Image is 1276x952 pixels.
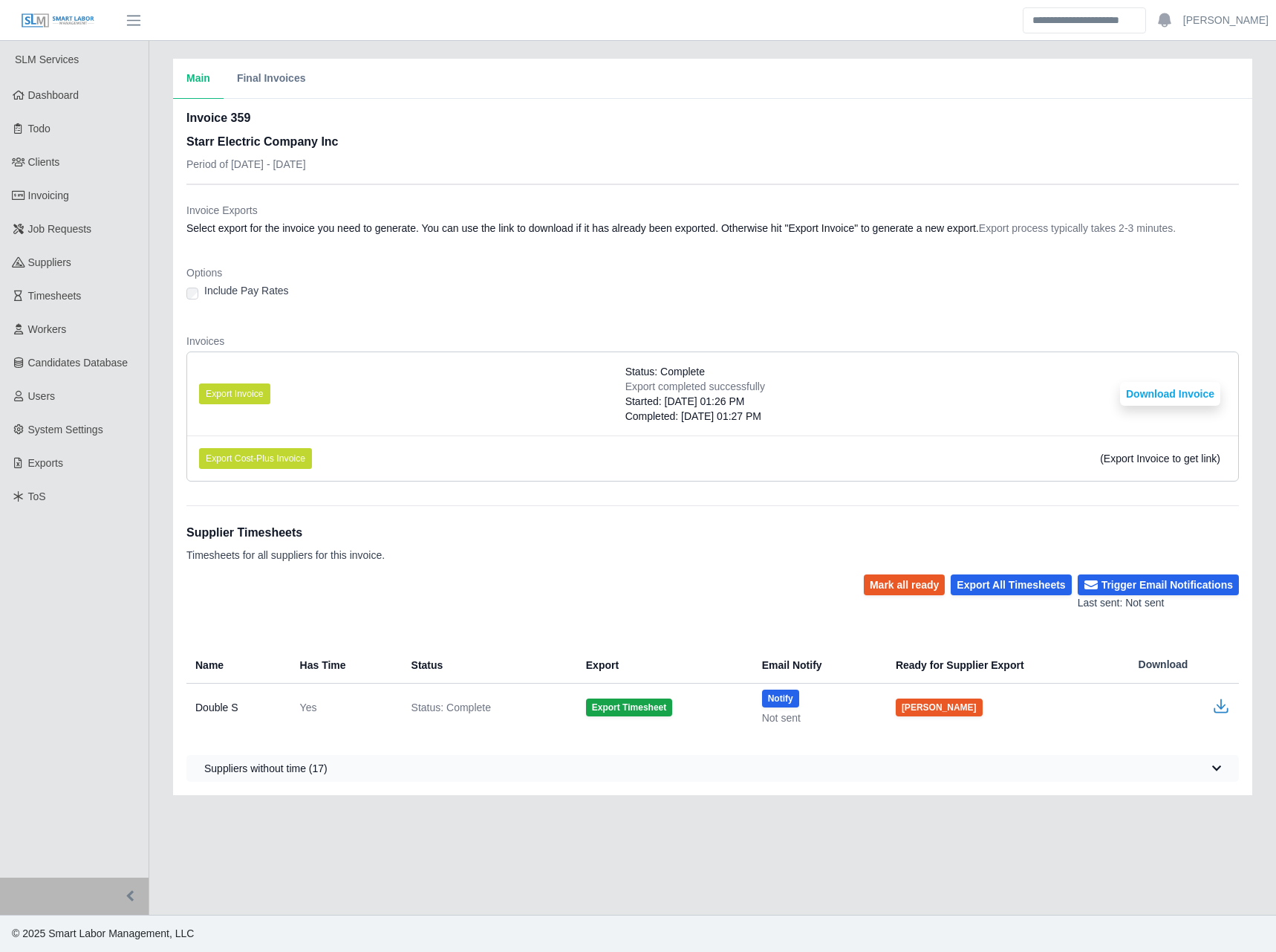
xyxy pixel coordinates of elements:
span: Timesheets [28,290,82,302]
dd: Select export for the invoice you need to generate. You can use the link to download if it has al... [186,221,1239,236]
span: Exports [28,457,63,469]
th: Export [574,647,750,684]
button: Export Invoice [199,383,270,404]
span: Workers [28,323,67,335]
button: Trigger Email Notifications [1078,574,1239,595]
th: Download [1127,647,1239,684]
h2: Invoice 359 [186,109,339,127]
button: Export Timesheet [586,699,672,716]
div: Export completed successfully [625,379,765,394]
span: Invoicing [28,190,69,201]
span: Candidates Database [28,357,128,369]
span: System Settings [28,424,103,435]
td: Double S [186,684,288,732]
div: Completed: [DATE] 01:27 PM [625,409,765,424]
span: Status: Complete [625,364,705,379]
button: Suppliers without time (17) [186,755,1239,782]
dt: Options [186,265,1239,280]
input: Search [1023,7,1146,33]
h3: Starr Electric Company Inc [186,133,339,151]
th: Email Notify [750,647,884,684]
span: Clients [28,156,60,168]
th: Has Time [288,647,400,684]
button: Main [173,59,224,99]
dt: Invoice Exports [186,203,1239,218]
button: Final Invoices [224,59,319,99]
span: (Export Invoice to get link) [1100,453,1220,464]
th: Ready for Supplier Export [884,647,1127,684]
div: Last sent: Not sent [1078,595,1239,611]
span: ToS [28,490,46,502]
span: Suppliers [28,256,71,268]
div: Started: [DATE] 01:26 PM [625,394,765,409]
div: Not sent [762,710,872,725]
span: Suppliers without time (17) [204,761,328,776]
span: Job Requests [28,223,92,235]
a: [PERSON_NAME] [1183,13,1269,28]
span: Todo [28,123,51,135]
span: SLM Services [15,54,79,65]
a: Download Invoice [1120,388,1220,400]
button: Notify [762,690,799,707]
span: Status: Complete [411,700,491,715]
img: SLM Logo [21,13,95,29]
span: Dashboard [28,89,79,101]
td: Yes [288,684,400,732]
p: Timesheets for all suppliers for this invoice. [186,548,385,563]
dt: Invoices [186,334,1239,349]
button: Download Invoice [1120,382,1220,406]
h1: Supplier Timesheets [186,524,385,542]
button: Export Cost-Plus Invoice [199,448,312,469]
button: Mark all ready [864,574,945,595]
span: © 2025 Smart Labor Management, LLC [12,927,194,939]
th: Status [400,647,574,684]
span: Export process typically takes 2-3 minutes. [979,222,1176,234]
button: [PERSON_NAME] [896,699,983,716]
th: Name [186,647,288,684]
span: Users [28,390,56,402]
button: Export All Timesheets [951,574,1071,595]
p: Period of [DATE] - [DATE] [186,157,339,172]
label: Include Pay Rates [204,283,289,298]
